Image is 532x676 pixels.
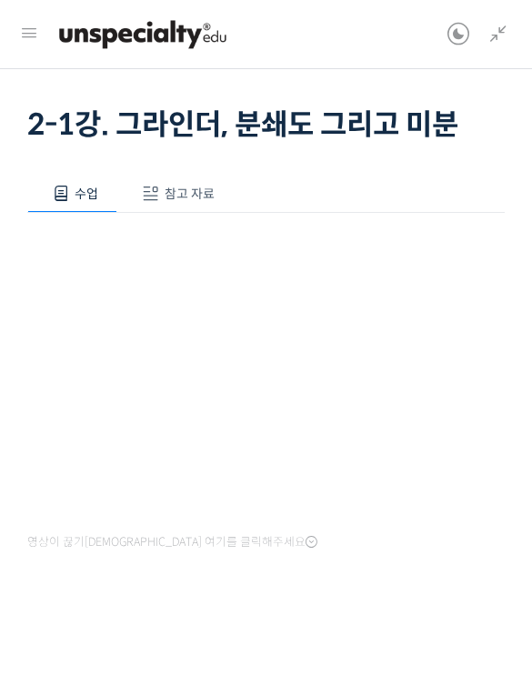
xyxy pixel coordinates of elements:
h1: 2-1강. 그라인더, 분쇄도 그리고 미분 [27,107,505,142]
span: 대화 [166,553,188,568]
a: 홈 [5,525,120,570]
span: 설정 [281,552,303,567]
span: 홈 [57,552,68,567]
span: 참고 자료 [165,186,215,202]
a: 설정 [235,525,349,570]
span: 수업 [75,186,98,202]
a: 대화 [120,525,235,570]
span: 영상이 끊기[DEMOGRAPHIC_DATA] 여기를 클릭해주세요 [27,535,317,550]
